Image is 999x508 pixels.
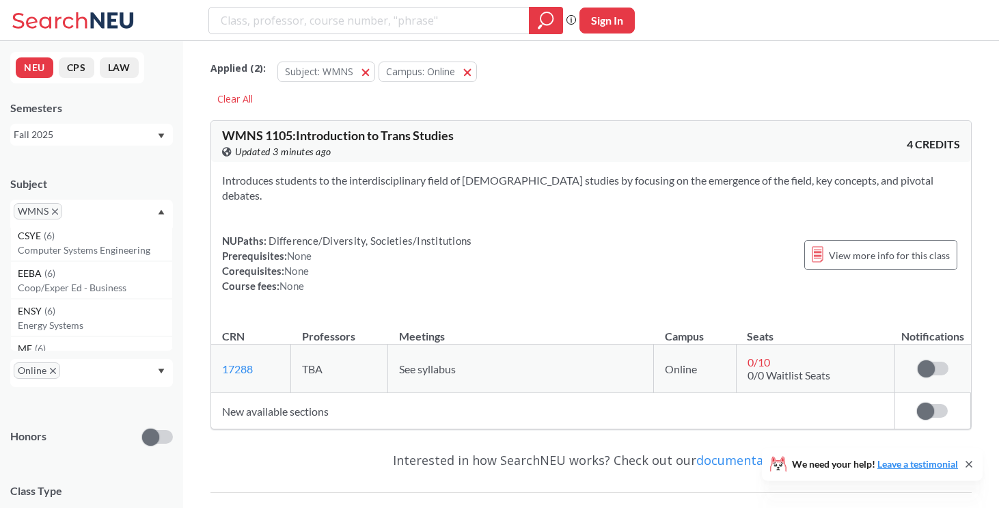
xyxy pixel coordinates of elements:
span: None [279,280,304,292]
svg: X to remove pill [50,368,56,374]
svg: Dropdown arrow [158,209,165,215]
div: Semesters [10,101,173,116]
td: TBA [291,345,388,393]
span: None [284,265,309,277]
input: Class, professor, course number, "phrase" [219,9,519,32]
div: Fall 2025Dropdown arrow [10,124,173,146]
button: Subject: WMNS [277,62,375,82]
span: EEBA [18,266,44,281]
span: ( 6 ) [44,305,55,317]
td: Online [654,345,737,393]
span: None [287,250,312,262]
td: New available sections [211,393,894,429]
th: Notifications [894,315,970,345]
div: Clear All [210,89,260,109]
a: 17288 [222,362,253,375]
div: Subject [10,176,173,191]
span: 4 CREDITS [907,137,960,152]
div: CRN [222,329,245,344]
span: Difference/Diversity, Societies/Institutions [266,235,471,247]
span: 0/0 Waitlist Seats [748,369,830,382]
th: Professors [291,315,388,345]
button: NEU [16,57,53,78]
svg: Dropdown arrow [158,369,165,374]
div: Interested in how SearchNEU works? Check out our [210,440,972,480]
p: Coop/Exper Ed - Business [18,281,172,295]
div: magnifying glass [529,7,563,34]
div: NUPaths: Prerequisites: Corequisites: Course fees: [222,233,471,293]
span: Class Type [10,483,173,498]
span: 0 / 10 [748,356,770,369]
span: ( 6 ) [44,267,55,279]
svg: magnifying glass [538,11,554,30]
div: Fall 2025 [14,127,156,142]
p: Computer Systems Engineering [18,243,172,257]
span: Campus: Online [386,65,455,78]
button: LAW [100,57,139,78]
span: ENSY [18,304,44,319]
button: Sign In [579,8,635,34]
th: Seats [736,315,894,345]
div: OnlineX to remove pillDropdown arrow [10,359,173,387]
span: We need your help! [792,459,958,469]
span: OnlineX to remove pill [14,362,60,379]
span: View more info for this class [829,247,950,264]
div: WMNSX to remove pillDropdown arrowHINF(8)Health InformaticsINNO(8)Corporate InnovationMSCI(8)Medi... [10,200,173,228]
th: Campus [654,315,737,345]
button: CPS [59,57,94,78]
p: Honors [10,429,46,444]
svg: X to remove pill [52,209,58,215]
span: ( 6 ) [44,230,55,241]
span: CSYE [18,228,44,243]
span: ( 6 ) [35,343,46,354]
span: ME [18,341,35,356]
p: Energy Systems [18,319,172,332]
span: WMNSX to remove pill [14,203,62,219]
span: See syllabus [399,362,456,375]
a: documentation! [696,452,790,468]
a: Leave a testimonial [877,458,958,470]
svg: Dropdown arrow [158,133,165,139]
span: Subject: WMNS [285,65,353,78]
span: WMNS 1105 : Introduction to Trans Studies [222,128,454,143]
th: Meetings [388,315,654,345]
section: Introduces students to the interdisciplinary field of [DEMOGRAPHIC_DATA] studies by focusing on t... [222,173,960,203]
span: Updated 3 minutes ago [235,144,331,159]
button: Campus: Online [379,62,477,82]
span: Applied ( 2 ): [210,61,266,76]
